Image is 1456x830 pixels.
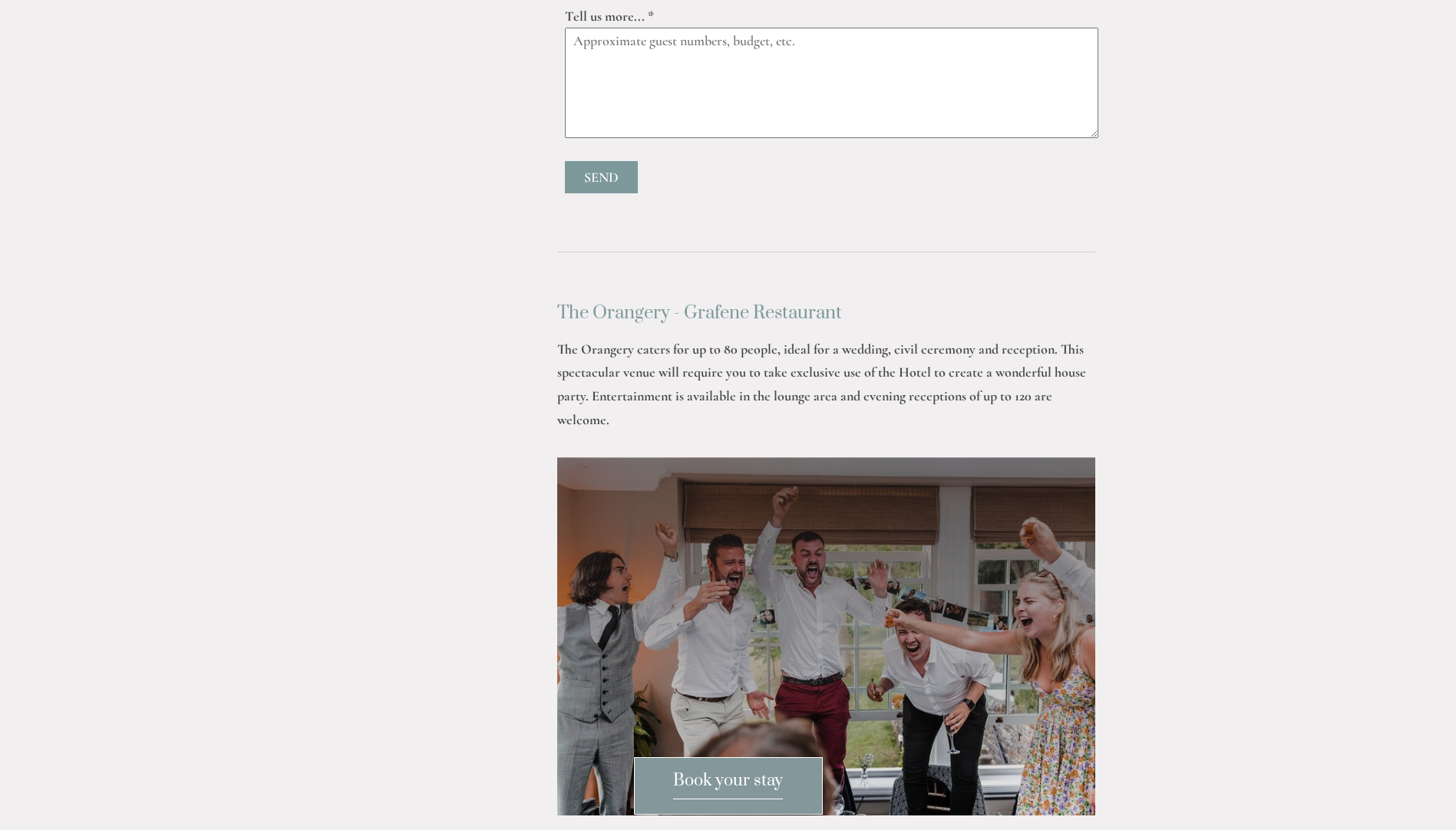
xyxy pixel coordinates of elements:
[673,770,783,799] span: Book your stay
[565,161,638,193] input: Send
[557,338,1095,431] p: The Orangery caters for up to 80 people, ideal for a wedding, civil ceremony and reception. This ...
[565,8,654,25] label: Tell us more... *
[634,757,823,815] a: Book your stay
[557,303,1095,323] h2: The Orangery - Grafene Restaurant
